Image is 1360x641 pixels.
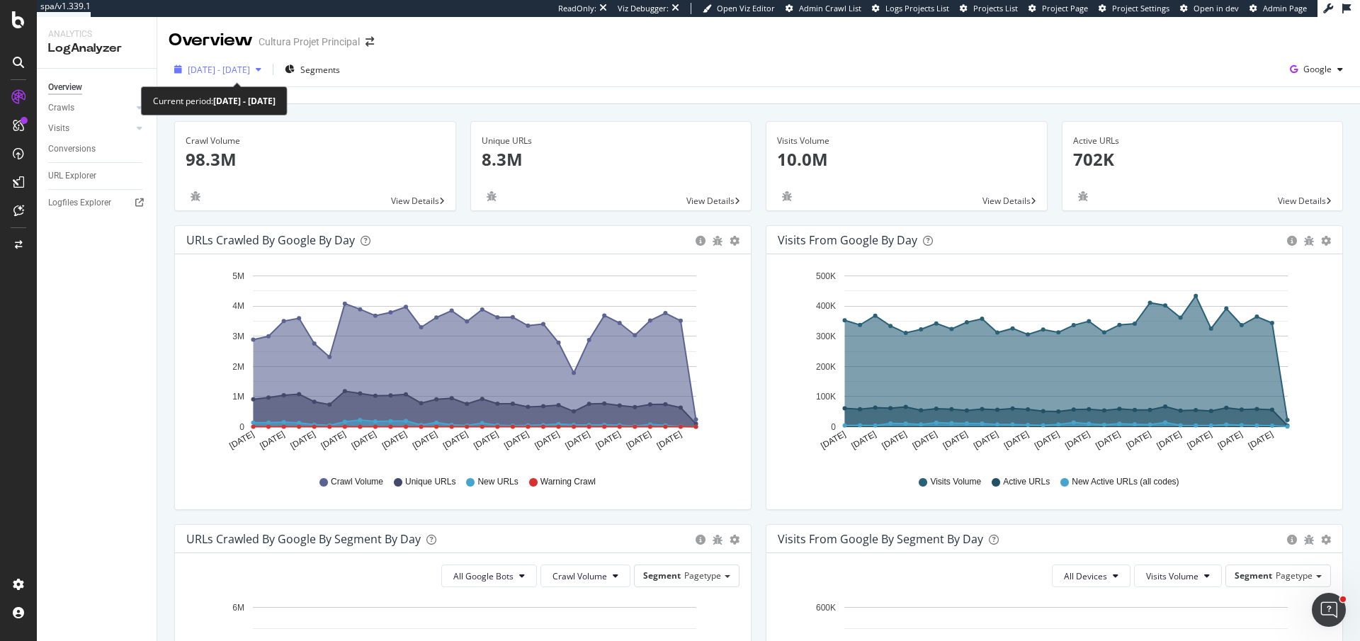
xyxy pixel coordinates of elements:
div: ReadOnly: [558,3,596,14]
text: [DATE] [258,429,286,451]
text: [DATE] [441,429,470,451]
text: 400K [816,302,836,312]
div: URLs Crawled by Google By Segment By Day [186,532,421,546]
text: [DATE] [1216,429,1245,451]
span: Project Page [1042,3,1088,13]
text: 200K [816,362,836,372]
span: View Details [391,195,439,207]
div: bug [713,535,722,545]
iframe: Intercom live chat [1312,593,1346,627]
span: Project Settings [1112,3,1169,13]
a: Projects List [960,3,1018,14]
a: Project Page [1028,3,1088,14]
div: bug [777,191,797,201]
div: bug [1304,236,1314,246]
span: Segment [1235,569,1272,582]
text: 300K [816,331,836,341]
span: Admin Page [1263,3,1307,13]
div: bug [482,191,501,201]
text: [DATE] [533,429,561,451]
div: Overview [48,80,82,95]
button: Segments [279,58,346,81]
text: [DATE] [1063,429,1092,451]
p: 8.3M [482,147,741,171]
text: 4M [232,302,244,312]
div: circle-info [696,535,705,545]
svg: A chart. [186,266,740,463]
p: 98.3M [186,147,445,171]
a: Logfiles Explorer [48,195,147,210]
span: Segments [300,64,340,76]
a: Visits [48,121,132,136]
text: 600K [816,603,836,613]
a: Conversions [48,142,147,157]
text: 1M [232,392,244,402]
span: New URLs [477,476,518,488]
div: Cultura Projet Principal [259,35,360,49]
a: Open in dev [1180,3,1239,14]
text: [DATE] [411,429,439,451]
div: Conversions [48,142,96,157]
text: [DATE] [1033,429,1061,451]
text: 2M [232,362,244,372]
a: Logs Projects List [872,3,949,14]
span: All Devices [1064,570,1107,582]
a: Admin Page [1249,3,1307,14]
b: [DATE] - [DATE] [213,95,276,107]
text: [DATE] [911,429,939,451]
button: All Google Bots [441,565,537,587]
button: Google [1284,58,1349,81]
text: [DATE] [1124,429,1152,451]
p: 10.0M [777,147,1036,171]
span: Projects List [973,3,1018,13]
text: 100K [816,392,836,402]
text: 0 [239,422,244,432]
span: Visits Volume [1146,570,1198,582]
div: Visits from Google By Segment By Day [778,532,983,546]
text: 0 [831,422,836,432]
div: Analytics [48,28,145,40]
div: circle-info [1287,535,1297,545]
text: [DATE] [564,429,592,451]
svg: A chart. [778,266,1332,463]
div: Overview [169,28,253,52]
span: Open Viz Editor [717,3,775,13]
text: [DATE] [1002,429,1031,451]
span: View Details [982,195,1031,207]
text: [DATE] [880,429,909,451]
div: circle-info [696,236,705,246]
text: [DATE] [350,429,378,451]
text: [DATE] [1247,429,1275,451]
div: arrow-right-arrow-left [365,37,374,47]
span: View Details [1278,195,1326,207]
span: Pagetype [684,569,721,582]
span: Warning Crawl [540,476,596,488]
text: [DATE] [289,429,317,451]
span: Crawl Volume [331,476,383,488]
text: 3M [232,331,244,341]
div: bug [1304,535,1314,545]
text: 6M [232,603,244,613]
span: Open in dev [1194,3,1239,13]
span: Unique URLs [405,476,455,488]
span: Visits Volume [930,476,981,488]
span: Segment [643,569,681,582]
div: gear [730,236,739,246]
text: [DATE] [625,429,653,451]
text: [DATE] [819,429,847,451]
div: Crawl Volume [186,135,445,147]
a: Admin Crawl List [786,3,861,14]
button: All Devices [1052,565,1130,587]
a: URL Explorer [48,169,147,183]
div: Unique URLs [482,135,741,147]
a: Crawls [48,101,132,115]
div: circle-info [1287,236,1297,246]
text: [DATE] [849,429,878,451]
text: [DATE] [941,429,970,451]
span: Pagetype [1276,569,1313,582]
text: [DATE] [655,429,684,451]
span: Logs Projects List [885,3,949,13]
div: bug [713,236,722,246]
